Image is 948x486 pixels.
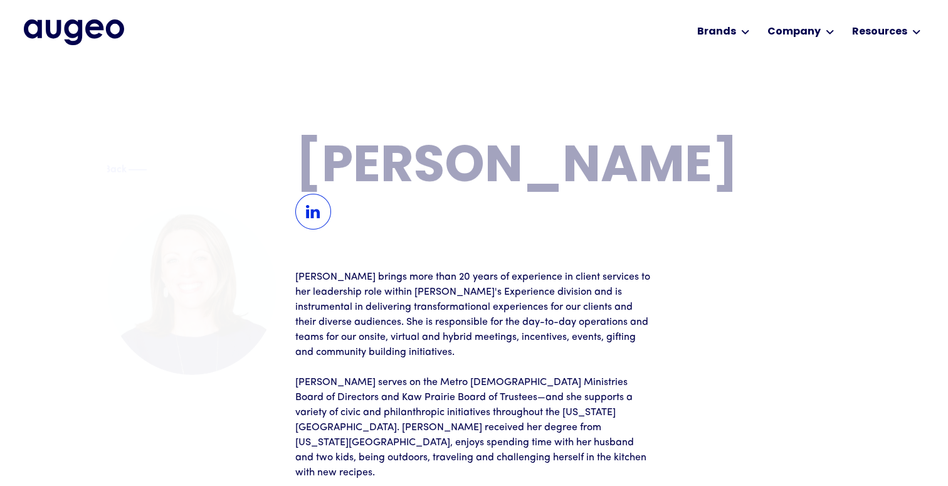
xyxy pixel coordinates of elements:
[24,19,124,45] a: home
[295,375,653,480] p: [PERSON_NAME] serves on the Metro [DEMOGRAPHIC_DATA] Ministries Board of Directors and Kaw Prairi...
[128,162,147,177] img: Blue decorative line
[767,24,821,40] div: Company
[295,194,331,230] img: LinkedIn Icon
[295,360,653,375] p: ‍
[107,163,161,176] a: Blue text arrowBackBlue decorative line
[697,24,736,40] div: Brands
[24,19,124,45] img: Augeo's full logo in midnight blue.
[104,160,127,175] div: Back
[852,24,907,40] div: Resources
[295,270,653,360] p: [PERSON_NAME] brings more than 20 years of experience in client services to her leadership role w...
[295,143,841,194] h1: [PERSON_NAME]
